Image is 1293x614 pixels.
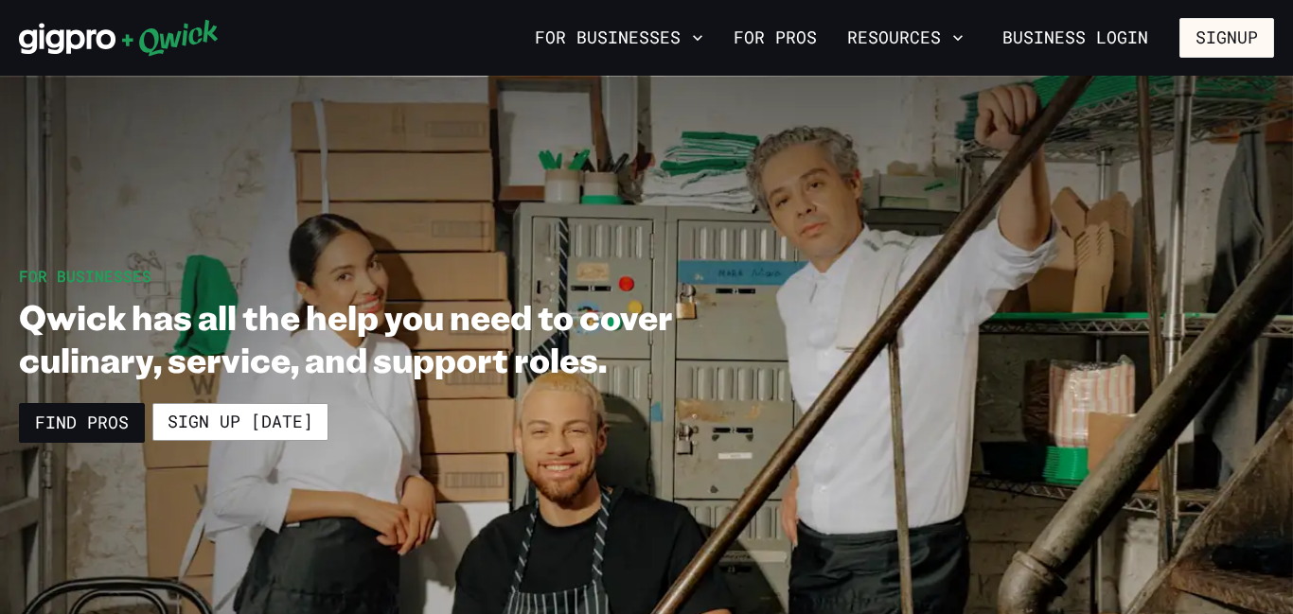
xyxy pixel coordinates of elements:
span: For Businesses [19,266,151,286]
button: Signup [1179,18,1274,58]
a: Business Login [986,18,1164,58]
button: For Businesses [527,22,711,54]
h1: Qwick has all the help you need to cover culinary, service, and support roles. [19,295,772,380]
a: Sign up [DATE] [152,403,328,441]
button: Resources [840,22,971,54]
a: For Pros [726,22,824,54]
a: Find Pros [19,403,145,443]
